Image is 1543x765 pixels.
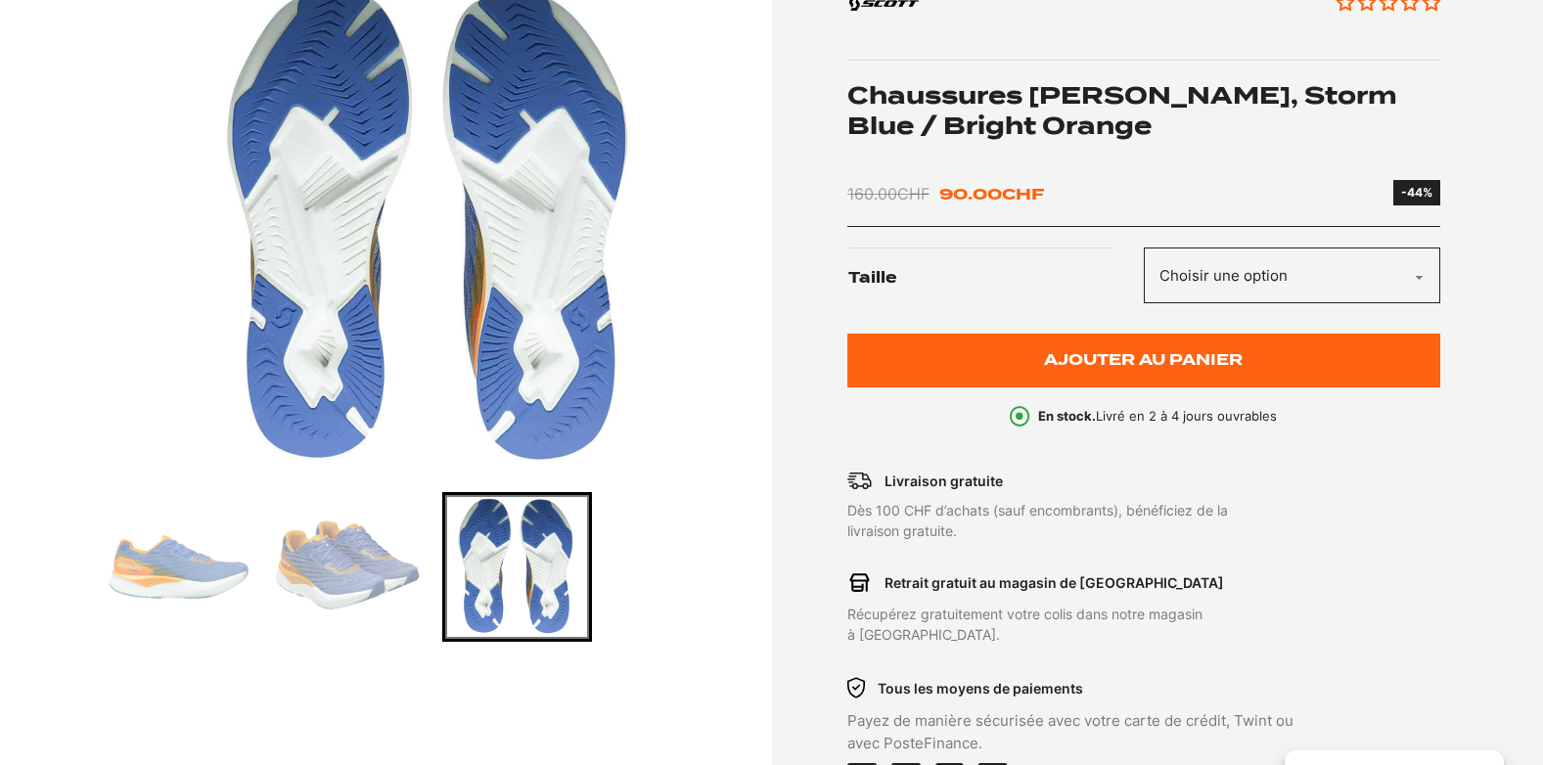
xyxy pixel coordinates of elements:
p: Livré en 2 à 4 jours ouvrables [1038,407,1277,427]
bdi: 160.00 [847,184,930,203]
button: Ajouter au panier [847,334,1440,387]
h1: Chaussures [PERSON_NAME], Storm Blue / Bright Orange [847,80,1440,141]
div: Go to slide 2 [273,492,423,642]
b: En stock. [1038,408,1096,424]
p: Payez de manière sécurisée avec votre carte de crédit, Twint ou avec PosteFinance. [847,710,1321,754]
p: Récupérez gratuitement votre colis dans notre magasin à [GEOGRAPHIC_DATA]. [847,604,1321,645]
p: Livraison gratuite [885,471,1003,491]
div: -44% [1401,184,1432,202]
div: Go to slide 1 [104,492,253,642]
span: CHF [897,184,930,203]
bdi: 90.00 [939,185,1044,203]
span: Ajouter au panier [1044,352,1243,369]
p: Retrait gratuit au magasin de [GEOGRAPHIC_DATA] [885,572,1224,593]
div: Go to slide 3 [442,492,592,642]
span: CHF [1002,185,1044,203]
p: Tous les moyens de paiements [878,678,1083,698]
label: Taille [848,247,1143,309]
p: Dès 100 CHF d’achats (sauf encombrants), bénéficiez de la livraison gratuite. [847,500,1321,541]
